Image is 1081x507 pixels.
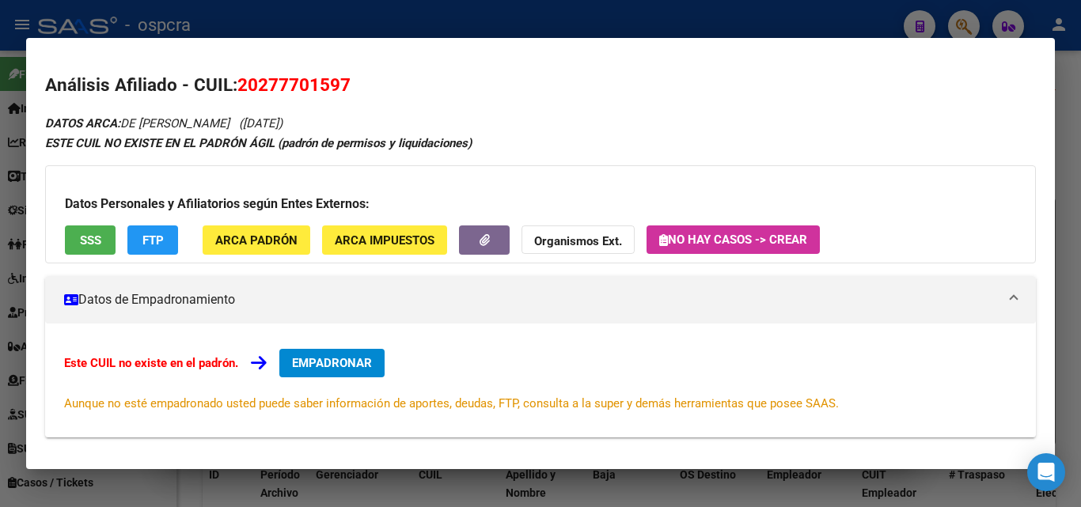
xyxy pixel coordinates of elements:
[45,323,1036,437] div: Datos de Empadronamiento
[45,116,229,131] span: DE [PERSON_NAME]
[45,136,472,150] strong: ESTE CUIL NO EXISTE EN EL PADRÓN ÁGIL (padrón de permisos y liquidaciones)
[659,233,807,247] span: No hay casos -> Crear
[237,74,351,95] span: 20277701597
[64,396,839,411] span: Aunque no esté empadronado usted puede saber información de aportes, deudas, FTP, consulta a la s...
[322,225,447,255] button: ARCA Impuestos
[80,233,101,248] span: SSS
[65,225,116,255] button: SSS
[239,116,283,131] span: ([DATE])
[65,195,1016,214] h3: Datos Personales y Afiliatorios según Entes Externos:
[45,116,120,131] strong: DATOS ARCA:
[45,276,1036,323] mat-expansion-panel-header: Datos de Empadronamiento
[534,234,622,248] strong: Organismos Ext.
[203,225,310,255] button: ARCA Padrón
[142,233,164,248] span: FTP
[279,349,385,377] button: EMPADRONAR
[127,225,178,255] button: FTP
[215,233,298,248] span: ARCA Padrón
[335,233,434,248] span: ARCA Impuestos
[1027,453,1065,491] div: Open Intercom Messenger
[522,225,635,255] button: Organismos Ext.
[45,72,1036,99] h2: Análisis Afiliado - CUIL:
[64,356,238,370] strong: Este CUIL no existe en el padrón.
[64,290,998,309] mat-panel-title: Datos de Empadronamiento
[647,225,820,254] button: No hay casos -> Crear
[292,356,372,370] span: EMPADRONAR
